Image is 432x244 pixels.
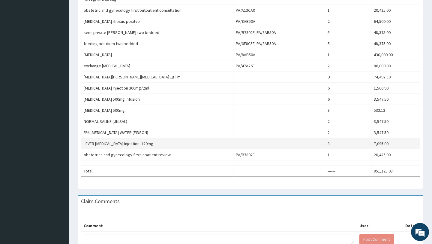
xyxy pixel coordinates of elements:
[233,16,325,27] td: PA/8AB50A
[371,83,420,94] td: 1,560.90
[371,94,420,105] td: 3,547.50
[81,166,233,177] td: Total
[371,16,420,27] td: 64,500.00
[325,149,371,160] td: 1
[81,60,233,72] td: exchange [MEDICAL_DATA]
[233,49,325,60] td: PA/8AB50A
[81,27,233,38] td: semi private [PERSON_NAME] two bedded
[31,34,101,41] div: Chat with us now
[81,105,233,116] td: [MEDICAL_DATA] 500mg
[81,49,233,60] td: [MEDICAL_DATA]
[81,220,357,232] th: Comment
[371,60,420,72] td: 86,000.00
[325,83,371,94] td: 6
[81,83,233,94] td: [MEDICAL_DATA] Injection 300mg/2ml
[233,60,325,72] td: PA/47A26E
[325,127,371,138] td: 2
[371,38,420,49] td: 48,375.00
[35,76,83,136] span: We're online!
[371,116,420,127] td: 3,547.50
[81,94,233,105] td: [MEDICAL_DATA] 500mg infusion
[371,138,420,149] td: 7,095.00
[371,27,420,38] td: 48,375.00
[11,30,24,45] img: d_794563401_company_1708531726252_794563401
[325,38,371,49] td: 5
[371,149,420,160] td: 20,425.00
[98,3,113,17] div: Minimize live chat window
[233,5,325,16] td: PA/A13CA0
[81,5,233,16] td: obstetric and gynecology first outpatient consultation
[325,49,371,60] td: 1
[81,16,233,27] td: [MEDICAL_DATA] rhesus positve
[325,72,371,83] td: 9
[81,138,233,149] td: LEVER [MEDICAL_DATA] Injection. 120mg
[357,220,403,232] th: User
[371,105,420,116] td: 532.13
[371,127,420,138] td: 3,547.50
[403,220,420,232] th: Date
[81,199,120,204] h3: Claim Comments
[371,5,420,16] td: 20,425.00
[81,116,233,127] td: NORMAL SALINE (UNISAL)
[325,5,371,16] td: 1
[325,60,371,72] td: 2
[3,164,114,185] textarea: Type your message and hit 'Enter'
[325,27,371,38] td: 5
[81,38,233,49] td: feeding per diem two bedded
[325,116,371,127] td: 2
[81,149,233,160] td: obstetrics and gynecology first inpatient review
[325,166,371,177] td: ------
[325,105,371,116] td: 3
[325,16,371,27] td: 2
[233,38,325,49] td: PA/0F8C5F, PA/8AB50A
[81,127,233,138] td: 5% [MEDICAL_DATA] WATER (FIDSON)
[233,149,325,160] td: PA/B7802F
[233,27,325,38] td: PA/B7802F, PA/8AB50A
[81,72,233,83] td: [MEDICAL_DATA][PERSON_NAME][MEDICAL_DATA] 1g i.m
[325,94,371,105] td: 6
[371,49,420,60] td: 430,000.00
[371,72,420,83] td: 74,497.50
[325,138,371,149] td: 3
[371,166,420,177] td: 851,128.03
